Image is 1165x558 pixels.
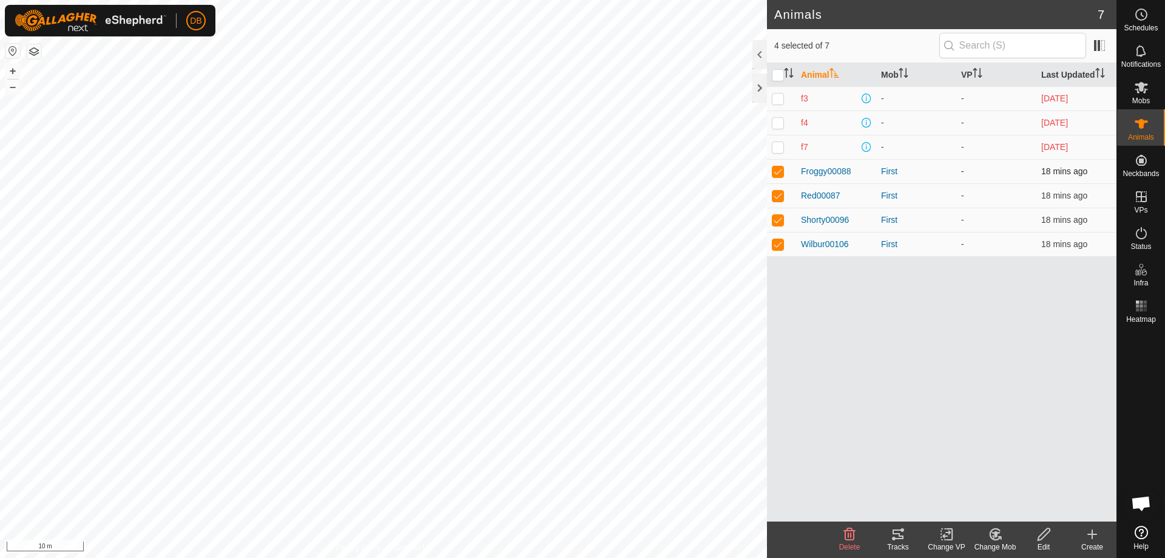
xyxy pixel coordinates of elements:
[1124,24,1158,32] span: Schedules
[801,238,849,251] span: Wilbur00106
[1117,521,1165,555] a: Help
[1041,191,1087,200] span: 31 Aug 2025, 7:34 pm
[1041,118,1068,128] span: 23 Aug 2025, 5:14 pm
[1130,243,1151,250] span: Status
[27,44,41,59] button: Map Layers
[961,94,964,103] app-display-virtual-paddock-transition: -
[971,542,1019,553] div: Change Mob
[796,63,876,87] th: Animal
[829,70,839,80] p-sorticon: Activate to sort
[336,542,381,553] a: Privacy Policy
[961,215,964,225] app-display-virtual-paddock-transition: -
[881,214,951,226] div: First
[1041,94,1068,103] span: 23 Aug 2025, 5:14 pm
[1121,61,1161,68] span: Notifications
[876,63,956,87] th: Mob
[801,165,851,178] span: Froggy00088
[801,214,849,226] span: Shorty00096
[1126,316,1156,323] span: Heatmap
[961,118,964,128] app-display-virtual-paddock-transition: -
[881,165,951,178] div: First
[784,70,794,80] p-sorticon: Activate to sort
[801,141,808,154] span: f7
[801,117,808,129] span: f4
[1041,142,1068,152] span: 8 Aug 2025, 4:34 pm
[5,44,20,58] button: Reset Map
[839,543,860,551] span: Delete
[881,92,951,105] div: -
[1041,239,1087,249] span: 31 Aug 2025, 7:34 pm
[1128,134,1154,141] span: Animals
[881,238,951,251] div: First
[1041,215,1087,225] span: 31 Aug 2025, 7:34 pm
[956,63,1036,87] th: VP
[881,141,951,154] div: -
[801,92,808,105] span: f3
[1019,542,1068,553] div: Edit
[1133,543,1149,550] span: Help
[1133,279,1148,287] span: Infra
[922,542,971,553] div: Change VP
[874,542,922,553] div: Tracks
[961,142,964,152] app-display-virtual-paddock-transition: -
[961,191,964,200] app-display-virtual-paddock-transition: -
[973,70,982,80] p-sorticon: Activate to sort
[1132,97,1150,104] span: Mobs
[774,39,939,52] span: 4 selected of 7
[774,7,1098,22] h2: Animals
[1095,70,1105,80] p-sorticon: Activate to sort
[899,70,908,80] p-sorticon: Activate to sort
[1134,206,1147,214] span: VPs
[1036,63,1116,87] th: Last Updated
[881,117,951,129] div: -
[15,10,166,32] img: Gallagher Logo
[961,239,964,249] app-display-virtual-paddock-transition: -
[939,33,1086,58] input: Search (S)
[5,64,20,78] button: +
[5,80,20,94] button: –
[1123,485,1160,522] a: Open chat
[801,189,840,202] span: Red00087
[1123,170,1159,177] span: Neckbands
[396,542,431,553] a: Contact Us
[1068,542,1116,553] div: Create
[961,166,964,176] app-display-virtual-paddock-transition: -
[190,15,201,27] span: DB
[1098,5,1104,24] span: 7
[1041,166,1087,176] span: 31 Aug 2025, 7:34 pm
[881,189,951,202] div: First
